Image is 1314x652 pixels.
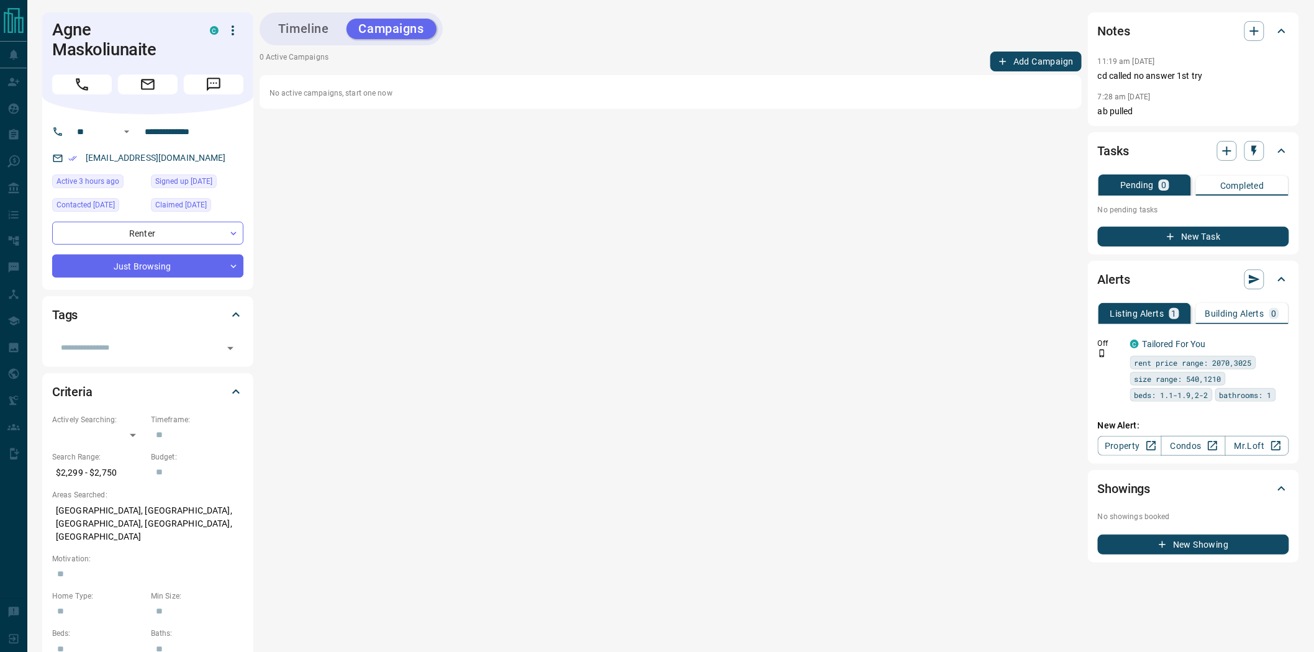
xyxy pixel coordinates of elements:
[210,26,219,35] div: condos.ca
[52,174,145,192] div: Sat Aug 16 2025
[1098,265,1289,294] div: Alerts
[1098,70,1289,83] p: cd called no answer 1st try
[52,489,243,500] p: Areas Searched:
[1098,479,1151,499] h2: Showings
[1135,389,1208,401] span: beds: 1.1-1.9,2-2
[1098,511,1289,522] p: No showings booked
[151,414,243,425] p: Timeframe:
[347,19,437,39] button: Campaigns
[1130,340,1139,348] div: condos.ca
[118,75,178,94] span: Email
[1098,21,1130,41] h2: Notes
[52,75,112,94] span: Call
[52,414,145,425] p: Actively Searching:
[1098,349,1107,358] svg: Push Notification Only
[151,198,243,215] div: Fri Jul 11 2025
[52,198,145,215] div: Fri Jul 11 2025
[68,154,77,163] svg: Email Verified
[990,52,1082,71] button: Add Campaign
[1120,181,1154,189] p: Pending
[1172,309,1177,318] p: 1
[52,451,145,463] p: Search Range:
[1098,57,1155,66] p: 11:19 am [DATE]
[1098,338,1123,349] p: Off
[119,124,134,139] button: Open
[151,628,243,639] p: Baths:
[1161,181,1166,189] p: 0
[1098,269,1130,289] h2: Alerts
[1135,356,1252,369] span: rent price range: 2070,3025
[52,305,78,325] h2: Tags
[184,75,243,94] span: Message
[1225,436,1289,456] a: Mr.Loft
[1161,436,1225,456] a: Condos
[52,553,243,564] p: Motivation:
[52,500,243,547] p: [GEOGRAPHIC_DATA], [GEOGRAPHIC_DATA], [GEOGRAPHIC_DATA], [GEOGRAPHIC_DATA], [GEOGRAPHIC_DATA]
[52,463,145,483] p: $2,299 - $2,750
[222,340,239,357] button: Open
[151,591,243,602] p: Min Size:
[52,382,93,402] h2: Criteria
[52,377,243,407] div: Criteria
[260,52,328,71] p: 0 Active Campaigns
[1098,201,1289,219] p: No pending tasks
[1098,16,1289,46] div: Notes
[1098,93,1151,101] p: 7:28 am [DATE]
[1205,309,1264,318] p: Building Alerts
[1098,535,1289,555] button: New Showing
[1098,436,1162,456] a: Property
[266,19,342,39] button: Timeline
[1098,105,1289,118] p: ab pulled
[1272,309,1277,318] p: 0
[52,591,145,602] p: Home Type:
[1143,339,1206,349] a: Tailored For You
[1135,373,1221,385] span: size range: 540,1210
[1220,389,1272,401] span: bathrooms: 1
[270,88,1072,99] p: No active campaigns, start one now
[1220,181,1264,190] p: Completed
[1098,136,1289,166] div: Tasks
[57,175,119,188] span: Active 3 hours ago
[52,255,243,278] div: Just Browsing
[155,199,207,211] span: Claimed [DATE]
[86,153,226,163] a: [EMAIL_ADDRESS][DOMAIN_NAME]
[52,20,191,60] h1: Agne Maskoliunaite
[52,300,243,330] div: Tags
[151,174,243,192] div: Thu Jul 10 2025
[1098,141,1129,161] h2: Tasks
[1098,419,1289,432] p: New Alert:
[1098,227,1289,247] button: New Task
[52,628,145,639] p: Beds:
[155,175,212,188] span: Signed up [DATE]
[1110,309,1164,318] p: Listing Alerts
[52,222,243,245] div: Renter
[1098,474,1289,504] div: Showings
[151,451,243,463] p: Budget:
[57,199,115,211] span: Contacted [DATE]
